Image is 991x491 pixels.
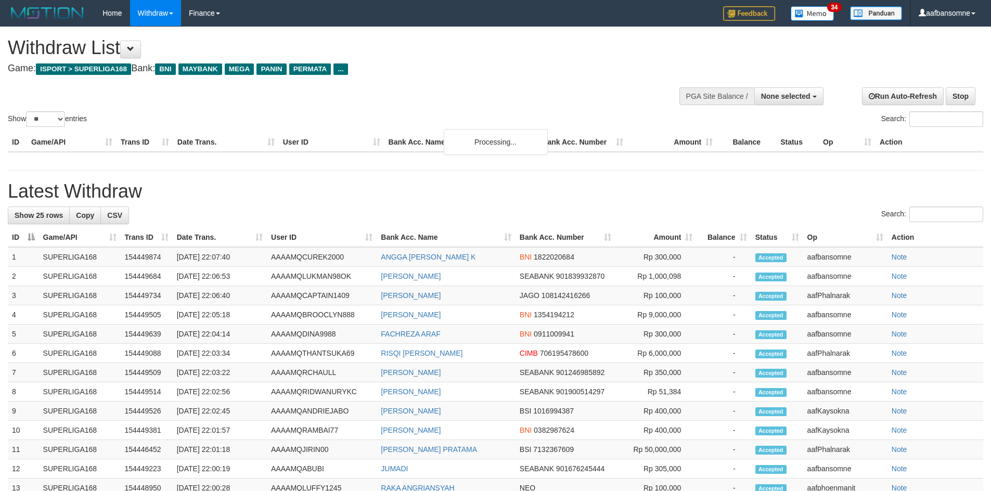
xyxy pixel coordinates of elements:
span: Show 25 rows [15,211,63,219]
td: 154449381 [121,421,173,440]
a: CSV [100,206,129,224]
h1: Withdraw List [8,37,650,58]
h1: Latest Withdraw [8,181,983,202]
span: Copy [76,211,94,219]
span: PANIN [256,63,286,75]
td: - [697,247,751,267]
a: Note [892,368,907,377]
td: 8 [8,382,39,402]
td: 3 [8,286,39,305]
a: RISQI [PERSON_NAME] [381,349,462,357]
a: [PERSON_NAME] [381,272,441,280]
a: Note [892,291,907,300]
td: 154449874 [121,247,173,267]
td: AAAAMQBROOCLYN888 [267,305,377,325]
a: Run Auto-Refresh [862,87,944,105]
td: 154449514 [121,382,173,402]
td: Rp 100,000 [615,286,697,305]
a: [PERSON_NAME] [381,291,441,300]
td: - [697,459,751,479]
th: User ID: activate to sort column ascending [267,228,377,247]
td: SUPERLIGA168 [39,247,121,267]
td: Rp 51,384 [615,382,697,402]
td: 154449223 [121,459,173,479]
label: Search: [881,111,983,127]
span: PERMATA [289,63,331,75]
span: JAGO [520,291,539,300]
td: SUPERLIGA168 [39,382,121,402]
td: 154449509 [121,363,173,382]
td: 10 [8,421,39,440]
img: panduan.png [850,6,902,20]
td: Rp 300,000 [615,247,697,267]
td: 154449526 [121,402,173,421]
span: Accepted [755,407,787,416]
td: aafKaysokna [803,402,887,421]
th: Balance: activate to sort column ascending [697,228,751,247]
span: None selected [761,92,810,100]
td: aafKaysokna [803,421,887,440]
td: SUPERLIGA168 [39,325,121,344]
th: Action [876,133,983,152]
th: Op [819,133,876,152]
a: JUMADI [381,464,408,473]
th: Amount: activate to sort column ascending [615,228,697,247]
td: [DATE] 22:06:40 [173,286,267,305]
td: - [697,286,751,305]
td: Rp 50,000,000 [615,440,697,459]
th: Bank Acc. Number [538,133,627,152]
td: 11 [8,440,39,459]
td: AAAAMQCAPTAIN1409 [267,286,377,305]
td: 154449639 [121,325,173,344]
td: aafbansomne [803,267,887,286]
td: AAAAMQANDRIEJABO [267,402,377,421]
td: - [697,305,751,325]
td: aafbansomne [803,459,887,479]
label: Search: [881,206,983,222]
input: Search: [909,206,983,222]
a: Note [892,330,907,338]
td: 154446452 [121,440,173,459]
span: BSI [520,445,532,454]
td: [DATE] 22:00:19 [173,459,267,479]
td: [DATE] 22:02:45 [173,402,267,421]
td: SUPERLIGA168 [39,440,121,459]
a: Copy [69,206,101,224]
span: ... [333,63,348,75]
span: Copy 1016994387 to clipboard [533,407,574,415]
td: SUPERLIGA168 [39,267,121,286]
a: [PERSON_NAME] [381,387,441,396]
span: Copy 901676245444 to clipboard [556,464,604,473]
th: Action [887,228,983,247]
td: aafbansomne [803,363,887,382]
td: 2 [8,267,39,286]
img: Feedback.jpg [723,6,775,21]
a: Note [892,387,907,396]
a: Note [892,272,907,280]
td: AAAAMQRCHAULL [267,363,377,382]
td: - [697,440,751,459]
a: ANGGA [PERSON_NAME] K [381,253,475,261]
td: - [697,382,751,402]
th: ID [8,133,27,152]
span: BNI [520,311,532,319]
span: Copy 108142416266 to clipboard [542,291,590,300]
span: Accepted [755,427,787,435]
td: AAAAMQLUKMAN98OK [267,267,377,286]
th: Game/API [27,133,117,152]
td: SUPERLIGA168 [39,459,121,479]
button: None selected [754,87,823,105]
span: BNI [520,253,532,261]
span: SEABANK [520,464,554,473]
span: SEABANK [520,387,554,396]
span: CSV [107,211,122,219]
a: Note [892,464,907,473]
td: [DATE] 22:07:40 [173,247,267,267]
a: Note [892,426,907,434]
td: Rp 350,000 [615,363,697,382]
th: Date Trans.: activate to sort column ascending [173,228,267,247]
span: Copy 1354194212 to clipboard [534,311,574,319]
td: Rp 9,000,000 [615,305,697,325]
span: Accepted [755,446,787,455]
a: FACHREZA ARAF [381,330,440,338]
